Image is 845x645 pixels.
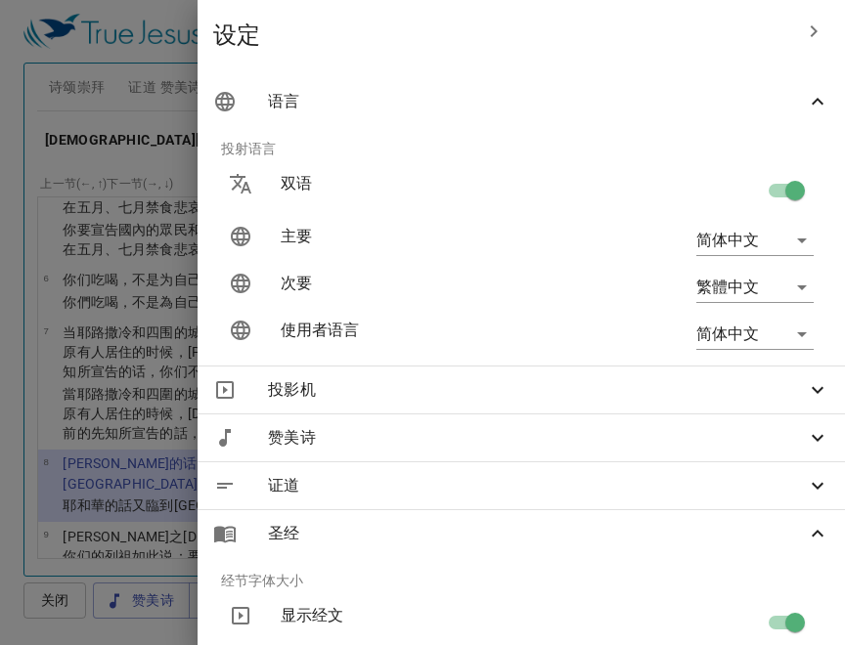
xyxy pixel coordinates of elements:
[198,462,845,509] div: 证道
[281,319,557,342] p: 使用者语言
[198,414,845,461] div: 赞美诗
[281,172,557,195] p: 双语
[281,272,557,295] p: 次要
[198,366,845,413] div: 投影机
[205,557,837,604] li: 经节字体大小
[198,78,845,125] div: 语言
[281,225,557,248] p: 主要
[213,20,790,51] span: 设定
[198,510,845,557] div: 圣经
[268,426,806,450] span: 赞美诗
[205,125,837,172] li: 投射语言
[268,90,806,113] span: 语言
[696,225,814,256] div: 简体中文
[268,474,806,497] span: 证道
[268,522,806,545] span: 圣经
[268,378,806,402] span: 投影机
[696,272,814,303] div: 繁體中文
[281,604,557,627] p: 显示经文
[696,319,814,350] div: 简体中文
